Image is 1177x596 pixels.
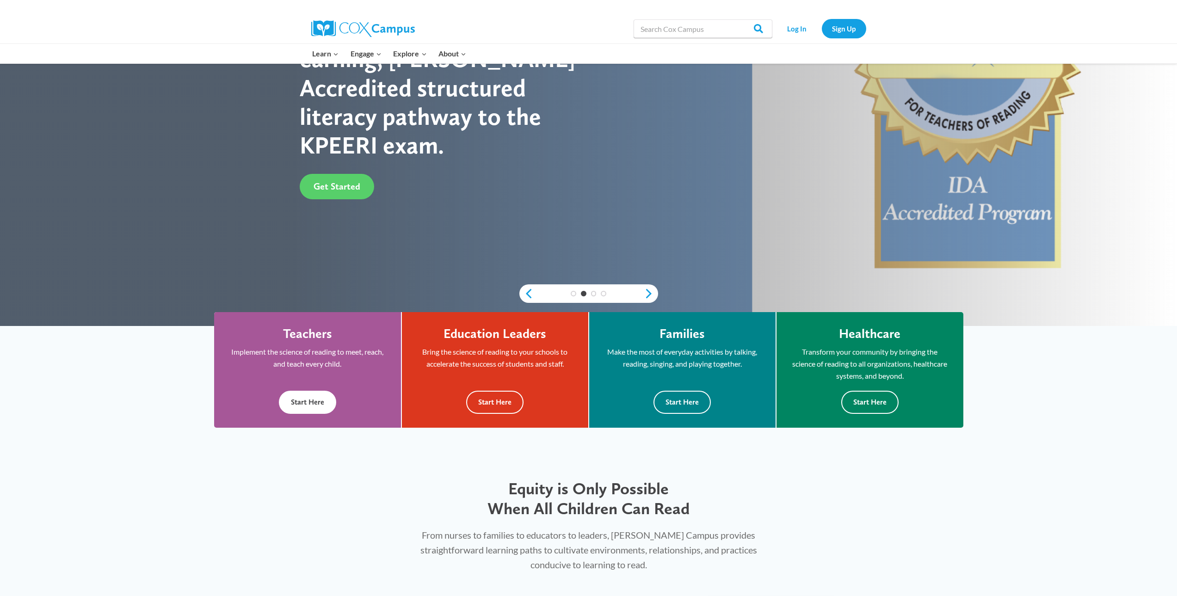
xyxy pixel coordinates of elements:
a: Families Make the most of everyday activities by talking, reading, singing, and playing together.... [589,312,776,428]
img: Cox Campus [311,20,415,37]
a: Teachers Implement the science of reading to meet, reach, and teach every child. Start Here [214,312,401,428]
button: Child menu of Explore [388,44,433,63]
span: Get Started [314,181,360,192]
p: Transform your community by bringing the science of reading to all organizations, healthcare syst... [790,346,949,381]
a: next [644,288,658,299]
a: 2 [581,291,586,296]
span: Equity is Only Possible When All Children Can Read [487,479,690,518]
a: 1 [571,291,576,296]
p: Bring the science of reading to your schools to accelerate the success of students and staff. [416,346,574,369]
a: 4 [601,291,606,296]
a: Education Leaders Bring the science of reading to your schools to accelerate the success of stude... [402,312,588,428]
nav: Primary Navigation [307,44,472,63]
button: Child menu of Engage [345,44,388,63]
a: Log In [777,19,817,38]
nav: Secondary Navigation [777,19,866,38]
input: Search Cox Campus [634,19,772,38]
a: Get Started [300,174,374,199]
button: Child menu of Learn [307,44,345,63]
p: From nurses to families to educators to leaders, [PERSON_NAME] Campus provides straightforward le... [410,528,768,572]
button: Start Here [653,391,711,413]
p: Make the most of everyday activities by talking, reading, singing, and playing together. [603,346,762,369]
h4: Healthcare [839,326,900,342]
button: Start Here [466,391,524,413]
p: Implement the science of reading to meet, reach, and teach every child. [228,346,387,369]
h4: Families [659,326,705,342]
a: previous [519,288,533,299]
a: 3 [591,291,597,296]
button: Start Here [279,391,336,413]
h4: Teachers [283,326,332,342]
button: Child menu of About [432,44,472,63]
a: Healthcare Transform your community by bringing the science of reading to all organizations, heal... [776,312,963,428]
button: Start Here [841,391,899,413]
h4: Education Leaders [444,326,546,342]
a: Sign Up [822,19,866,38]
div: content slider buttons [519,284,658,303]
